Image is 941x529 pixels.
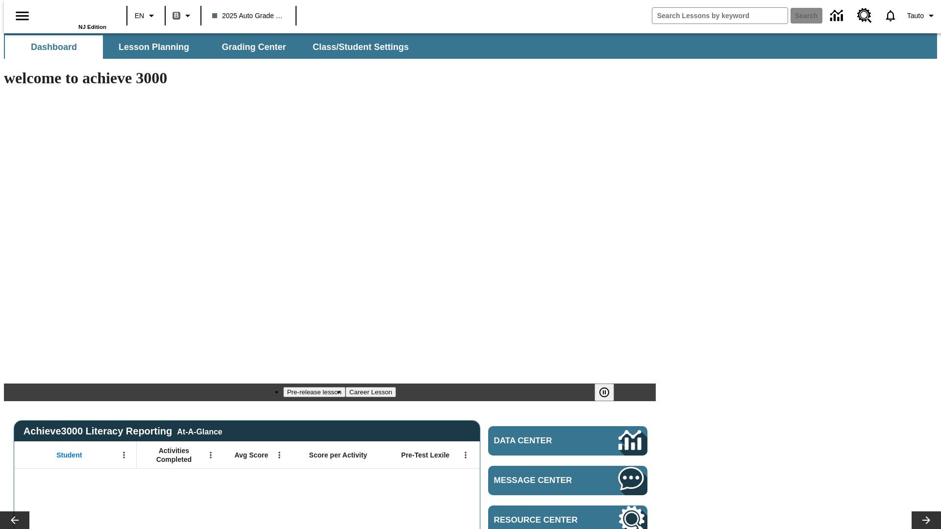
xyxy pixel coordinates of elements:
[205,35,303,59] button: Grading Center
[878,3,903,28] a: Notifications
[851,2,878,29] a: Resource Center, Will open in new tab
[142,446,206,464] span: Activities Completed
[24,426,223,437] span: Achieve3000 Literacy Reporting
[903,7,941,24] button: Profile/Settings
[169,7,198,24] button: Boost Class color is gray green. Change class color
[494,515,589,525] span: Resource Center
[234,451,268,459] span: Avg Score
[824,2,851,29] a: Data Center
[8,1,37,30] button: Open side menu
[401,451,450,459] span: Pre-Test Lexile
[174,9,179,22] span: B
[4,35,418,59] div: SubNavbar
[119,42,189,53] span: Lesson Planning
[4,33,937,59] div: SubNavbar
[313,42,409,53] span: Class/Student Settings
[488,426,647,456] a: Data Center
[494,436,586,446] span: Data Center
[31,42,77,53] span: Dashboard
[488,466,647,495] a: Message Center
[458,448,473,462] button: Open Menu
[135,11,144,21] span: EN
[652,8,788,24] input: search field
[912,511,941,529] button: Lesson carousel, Next
[222,42,286,53] span: Grading Center
[594,384,614,401] button: Pause
[43,3,106,30] div: Home
[594,384,624,401] div: Pause
[305,35,417,59] button: Class/Student Settings
[130,7,162,24] button: Language: EN, Select a language
[203,448,218,462] button: Open Menu
[272,448,287,462] button: Open Menu
[4,69,656,87] h1: welcome to achieve 3000
[105,35,203,59] button: Lesson Planning
[56,451,82,459] span: Student
[5,35,103,59] button: Dashboard
[494,476,589,485] span: Message Center
[117,448,131,462] button: Open Menu
[212,11,285,21] span: 2025 Auto Grade 1 B
[283,387,346,397] button: Slide 1 Pre-release lesson
[78,24,106,30] span: NJ Edition
[346,387,396,397] button: Slide 2 Career Lesson
[309,451,368,459] span: Score per Activity
[907,11,924,21] span: Tauto
[43,4,106,24] a: Home
[177,426,222,436] div: At-A-Glance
